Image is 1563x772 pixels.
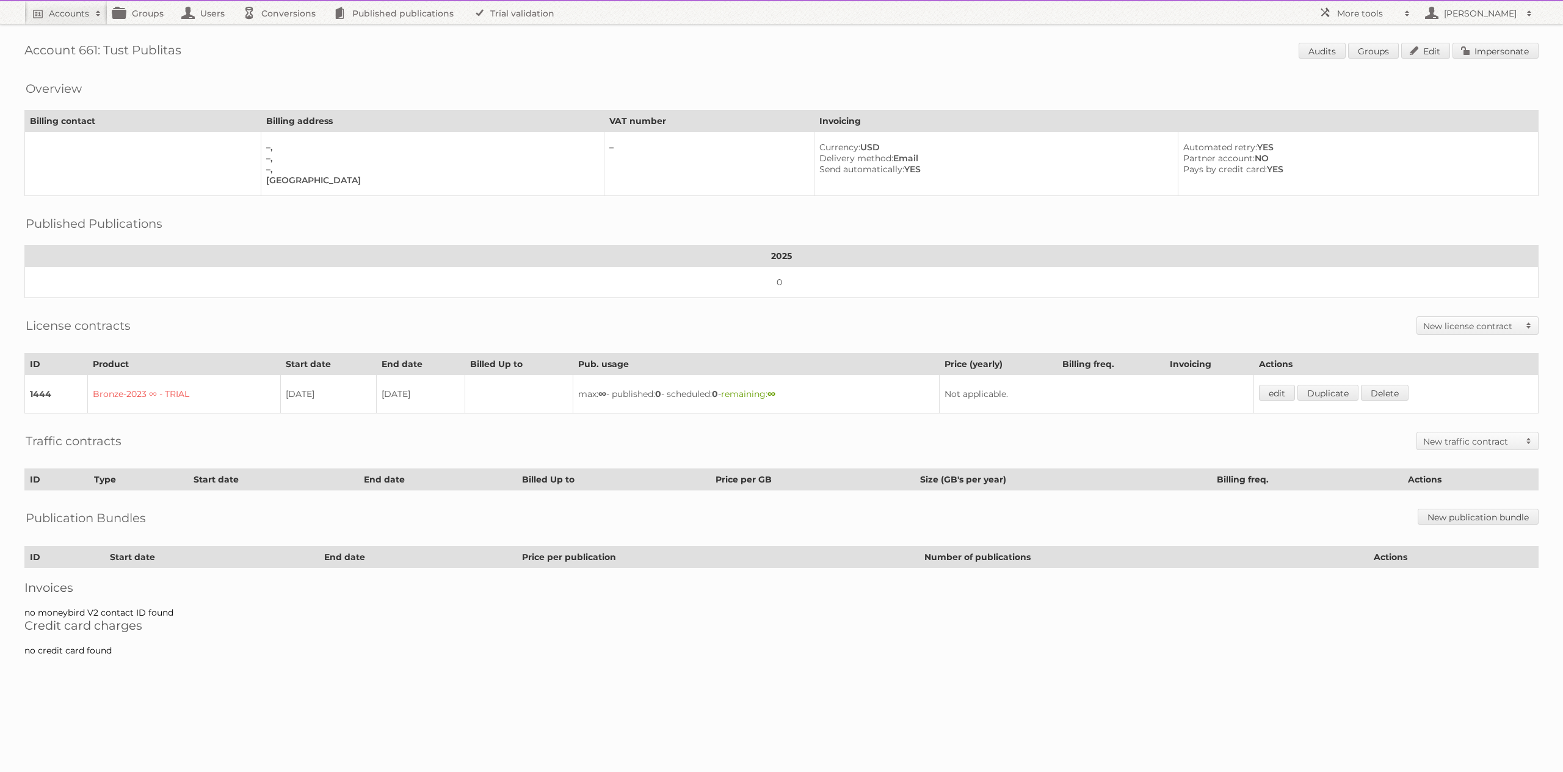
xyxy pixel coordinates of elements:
strong: ∞ [767,388,775,399]
h2: Invoices [24,580,1539,595]
span: Automated retry: [1183,142,1257,153]
th: VAT number [604,111,814,132]
span: remaining: [721,388,775,399]
th: Invoicing [1164,354,1254,375]
th: Invoicing [814,111,1538,132]
div: YES [1183,142,1528,153]
div: YES [819,164,1168,175]
a: [PERSON_NAME] [1416,1,1539,24]
a: Groups [1348,43,1399,59]
div: [GEOGRAPHIC_DATA] [266,175,594,186]
th: Start date [280,354,376,375]
th: Start date [105,547,319,568]
a: Duplicate [1297,385,1358,401]
td: max: - published: - scheduled: - [573,375,940,413]
a: New license contract [1417,317,1538,334]
a: Conversions [237,1,328,24]
span: Pays by credit card: [1183,164,1267,175]
td: [DATE] [280,375,376,413]
a: edit [1259,385,1295,401]
th: Type [89,469,188,490]
h1: Account 661: Tust Publitas [24,43,1539,61]
th: Billing contact [25,111,261,132]
th: ID [25,469,89,490]
div: –, [266,142,594,153]
th: Product [88,354,280,375]
div: –, [266,164,594,175]
h2: Credit card charges [24,618,1539,633]
th: Actions [1254,354,1539,375]
h2: Traffic contracts [26,432,121,450]
th: Billing address [261,111,604,132]
h2: Publication Bundles [26,509,146,527]
a: Edit [1401,43,1450,59]
h2: Published Publications [26,214,162,233]
td: Not applicable. [940,375,1254,413]
span: Partner account: [1183,153,1255,164]
h2: New traffic contract [1423,435,1520,448]
th: Size (GB's per year) [915,469,1211,490]
th: 2025 [25,246,1539,267]
td: Bronze-2023 ∞ - TRIAL [88,375,280,413]
a: Users [176,1,237,24]
span: Toggle [1520,317,1538,334]
a: Groups [107,1,176,24]
th: Start date [188,469,359,490]
th: End date [319,547,517,568]
th: Billing freq. [1057,354,1165,375]
a: Delete [1361,385,1409,401]
a: New traffic contract [1417,432,1538,450]
span: Delivery method: [819,153,893,164]
th: Number of publications [919,547,1369,568]
th: End date [376,354,465,375]
th: Actions [1403,469,1539,490]
a: Impersonate [1452,43,1539,59]
td: [DATE] [376,375,465,413]
div: YES [1183,164,1528,175]
a: Trial validation [466,1,567,24]
strong: 0 [655,388,661,399]
strong: ∞ [598,388,606,399]
span: Currency: [819,142,860,153]
span: Send automatically: [819,164,904,175]
a: New publication bundle [1418,509,1539,525]
span: Toggle [1520,432,1538,450]
th: ID [25,547,105,568]
h2: License contracts [26,316,131,335]
th: Price per publication [517,547,919,568]
div: –, [266,153,594,164]
th: Pub. usage [573,354,940,375]
h2: More tools [1337,7,1398,20]
td: – [604,132,814,196]
h2: [PERSON_NAME] [1441,7,1520,20]
a: Published publications [328,1,466,24]
div: NO [1183,153,1528,164]
h2: New license contract [1423,320,1520,332]
th: ID [25,354,88,375]
td: 0 [25,267,1539,298]
h2: Accounts [49,7,89,20]
th: Billed Up to [517,469,710,490]
div: Email [819,153,1168,164]
a: Audits [1299,43,1346,59]
th: Actions [1369,547,1539,568]
h2: Overview [26,79,82,98]
th: Price (yearly) [940,354,1057,375]
a: Accounts [24,1,107,24]
th: Billing freq. [1211,469,1403,490]
div: USD [819,142,1168,153]
td: 1444 [25,375,88,413]
th: Price per GB [710,469,915,490]
th: End date [359,469,517,490]
strong: 0 [712,388,718,399]
th: Billed Up to [465,354,573,375]
a: More tools [1313,1,1416,24]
